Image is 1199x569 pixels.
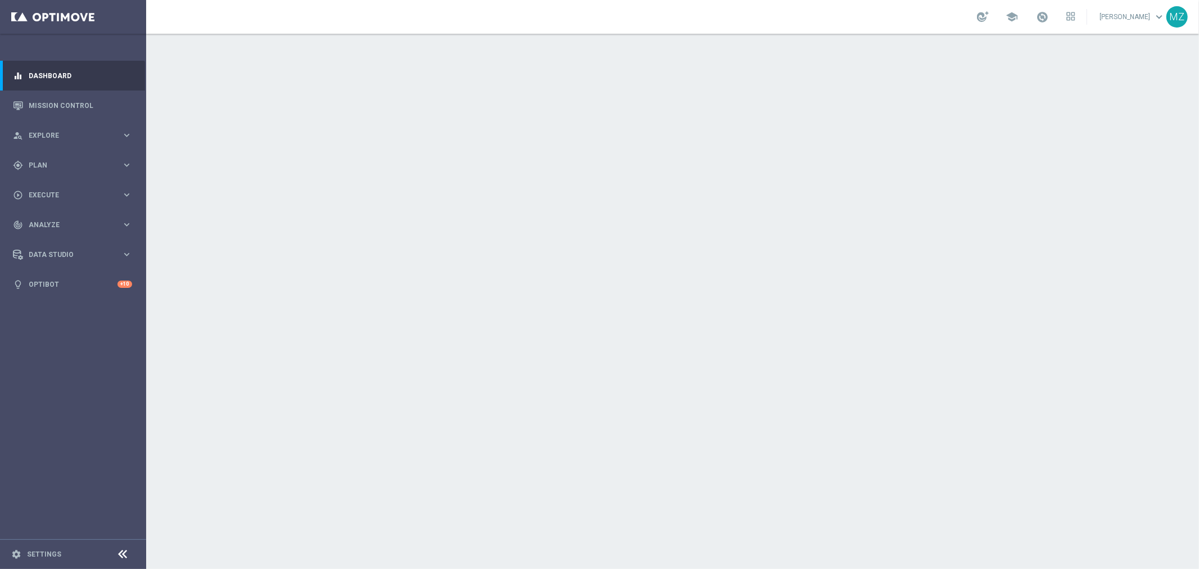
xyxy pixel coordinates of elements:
i: lightbulb [13,279,23,290]
i: gps_fixed [13,160,23,170]
div: Dashboard [13,61,132,91]
i: track_changes [13,220,23,230]
span: Analyze [29,222,121,228]
div: Optibot [13,269,132,299]
button: Data Studio keyboard_arrow_right [12,250,133,259]
i: keyboard_arrow_right [121,130,132,141]
span: Explore [29,132,121,139]
div: +10 [117,281,132,288]
i: equalizer [13,71,23,81]
i: settings [11,549,21,559]
div: Explore [13,130,121,141]
span: Plan [29,162,121,169]
button: person_search Explore keyboard_arrow_right [12,131,133,140]
i: keyboard_arrow_right [121,160,132,170]
button: lightbulb Optibot +10 [12,280,133,289]
button: Mission Control [12,101,133,110]
i: keyboard_arrow_right [121,219,132,230]
button: play_circle_outline Execute keyboard_arrow_right [12,191,133,200]
i: play_circle_outline [13,190,23,200]
a: Mission Control [29,91,132,120]
a: [PERSON_NAME]keyboard_arrow_down [1098,8,1166,25]
span: Data Studio [29,251,121,258]
div: Analyze [13,220,121,230]
div: Execute [13,190,121,200]
a: Optibot [29,269,117,299]
div: MZ [1166,6,1188,28]
div: Mission Control [13,91,132,120]
a: Settings [27,551,61,558]
span: school [1006,11,1018,23]
div: Plan [13,160,121,170]
i: keyboard_arrow_right [121,249,132,260]
span: Execute [29,192,121,198]
i: person_search [13,130,23,141]
button: track_changes Analyze keyboard_arrow_right [12,220,133,229]
div: Data Studio [13,250,121,260]
a: Dashboard [29,61,132,91]
i: keyboard_arrow_right [121,189,132,200]
button: equalizer Dashboard [12,71,133,80]
button: gps_fixed Plan keyboard_arrow_right [12,161,133,170]
span: keyboard_arrow_down [1153,11,1165,23]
